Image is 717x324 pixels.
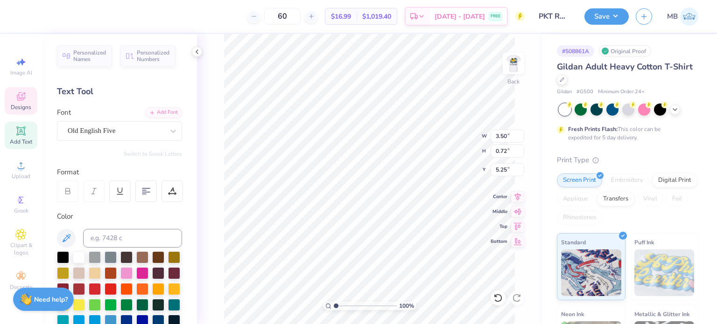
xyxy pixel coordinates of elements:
[667,7,698,26] a: MB
[57,107,71,118] label: Font
[10,69,32,76] span: Image AI
[57,211,182,222] div: Color
[57,85,182,98] div: Text Tool
[124,150,182,158] button: Switch to Greek Letters
[557,45,594,57] div: # 508861A
[598,88,645,96] span: Minimum Order: 24 +
[145,107,182,118] div: Add Font
[491,208,507,215] span: Middle
[637,192,663,206] div: Vinyl
[667,11,678,22] span: MB
[491,193,507,200] span: Center
[137,49,170,62] span: Personalized Numbers
[362,12,391,21] span: $1,019.40
[532,7,577,26] input: Untitled Design
[557,192,594,206] div: Applique
[634,237,654,247] span: Puff Ink
[652,173,697,187] div: Digital Print
[680,7,698,26] img: Marianne Bagtang
[568,125,618,133] strong: Fresh Prints Flash:
[11,103,31,111] span: Designs
[507,77,520,86] div: Back
[10,138,32,145] span: Add Text
[634,249,695,296] img: Puff Ink
[10,283,32,291] span: Decorate
[557,211,602,225] div: Rhinestones
[568,125,683,142] div: This color can be expedited for 5 day delivery.
[561,237,586,247] span: Standard
[264,8,301,25] input: – –
[399,302,414,310] span: 100 %
[504,54,523,73] img: Back
[666,192,688,206] div: Foil
[605,173,649,187] div: Embroidery
[557,88,572,96] span: Gildan
[34,295,68,304] strong: Need help?
[576,88,593,96] span: # G500
[14,207,28,214] span: Greek
[599,45,651,57] div: Original Proof
[491,223,507,230] span: Top
[5,241,37,256] span: Clipart & logos
[584,8,629,25] button: Save
[491,13,500,20] span: FREE
[634,309,689,319] span: Metallic & Glitter Ink
[83,229,182,248] input: e.g. 7428 c
[73,49,106,62] span: Personalized Names
[561,249,621,296] img: Standard
[435,12,485,21] span: [DATE] - [DATE]
[331,12,351,21] span: $16.99
[557,61,693,72] span: Gildan Adult Heavy Cotton T-Shirt
[561,309,584,319] span: Neon Ink
[557,155,698,165] div: Print Type
[597,192,634,206] div: Transfers
[12,172,30,180] span: Upload
[557,173,602,187] div: Screen Print
[491,238,507,245] span: Bottom
[57,167,183,178] div: Format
